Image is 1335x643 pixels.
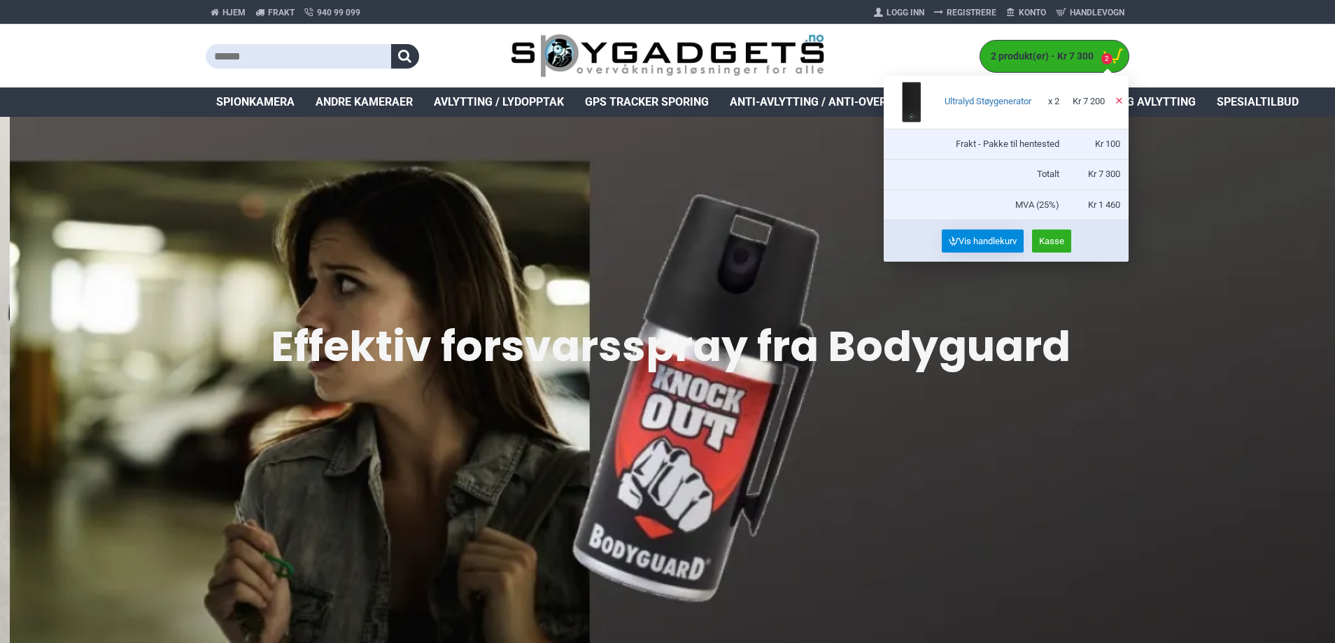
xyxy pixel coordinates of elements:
[155,83,236,92] div: Keywords by Traffic
[1217,94,1299,111] span: Spesialtilbud
[139,81,150,92] img: tab_keywords_by_traffic_grey.svg
[316,94,413,111] span: Andre kameraer
[39,22,69,34] div: v 4.0.25
[1051,1,1129,24] a: Handlevogn
[1070,6,1124,19] span: Handlevogn
[730,94,934,111] span: Anti-avlytting / Anti-overvåkning
[884,159,1068,190] td: Totalt
[1042,76,1065,129] td: x 2
[1039,236,1064,246] span: Kasse
[268,6,295,19] span: Frakt
[511,34,825,79] img: SpyGadgets.no
[942,229,1024,253] a: Vis handlekurv
[1068,129,1129,160] td: Kr 100
[22,36,34,48] img: website_grey.svg
[423,87,574,117] a: Avlytting / Lydopptak
[574,87,719,117] a: GPS Tracker Sporing
[585,94,709,111] span: GPS Tracker Sporing
[891,81,933,123] img: Ultralyd Støygenerator
[1068,159,1129,190] td: Kr 7 300
[434,94,564,111] span: Avlytting / Lydopptak
[36,36,154,48] div: Domain: [DOMAIN_NAME]
[317,6,360,19] span: 940 99 099
[1114,94,1124,106] button: Slett
[947,6,996,19] span: Registrere
[1019,6,1046,19] span: Konto
[53,83,125,92] div: Domain Overview
[1068,190,1129,220] td: Kr 1 460
[719,87,945,117] a: Anti-avlytting / Anti-overvåkning
[980,49,1097,64] span: 2 produkt(er) - Kr 7 300
[1101,53,1113,65] span: 2
[980,41,1129,72] a: 2 produkt(er) - Kr 7 300 2
[1032,229,1071,253] a: Kasse
[1065,76,1110,129] td: Kr 7 200
[1001,1,1051,24] a: Konto
[222,6,246,19] span: Hjem
[884,129,1068,160] td: Frakt - Pakke til hentested
[869,1,929,24] a: Logg Inn
[887,6,924,19] span: Logg Inn
[945,95,1031,108] a: Ultralyd Støygenerator
[305,87,423,117] a: Andre kameraer
[206,87,305,117] a: Spionkamera
[38,81,49,92] img: tab_domain_overview_orange.svg
[884,190,1068,220] td: MVA (25%)
[22,22,34,34] img: logo_orange.svg
[929,1,1001,24] a: Registrere
[216,94,295,111] span: Spionkamera
[959,236,1017,246] span: Vis handlekurv
[1206,87,1309,117] a: Spesialtilbud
